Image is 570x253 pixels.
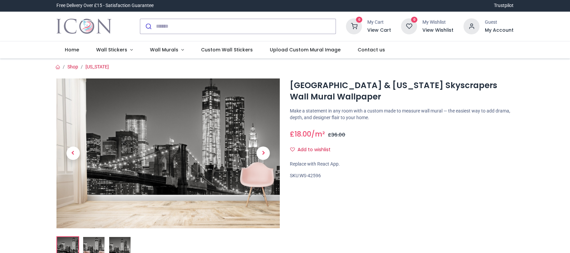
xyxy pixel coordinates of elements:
span: Custom Wall Stickers [201,46,253,53]
p: Make a statement in any room with a custom made to measure wall mural — the easiest way to add dr... [290,108,514,121]
span: Wall Stickers [96,46,127,53]
a: 0 [401,23,417,28]
div: My Wishlist [422,19,453,26]
button: Add to wishlistAdd to wishlist [290,144,336,156]
a: View Cart [367,27,391,34]
a: Logo of Icon Wall Stickers [56,17,112,36]
span: Next [256,147,270,160]
a: [US_STATE] [85,64,109,69]
span: 18.00 [295,129,311,139]
img: Icon Wall Stickers [56,17,112,36]
span: Wall Murals [150,46,178,53]
a: Next [246,101,280,206]
span: WS-42596 [300,173,321,178]
span: Contact us [358,46,385,53]
h1: [GEOGRAPHIC_DATA] & [US_STATE] Skyscrapers Wall Mural Wallpaper [290,80,514,103]
sup: 0 [411,17,417,23]
div: SKU: [290,173,514,179]
a: Previous [56,101,90,206]
a: View Wishlist [422,27,453,34]
div: Replace with React App. [290,161,514,168]
a: Wall Stickers [88,41,142,59]
button: Submit [140,19,156,34]
span: 36.00 [331,132,345,138]
span: Home [65,46,79,53]
img: Brooklyn Bridge & New York Skyscrapers Wall Mural Wallpaper [56,78,280,228]
span: £ [290,129,311,139]
a: Shop [67,64,78,69]
i: Add to wishlist [290,147,295,152]
span: Previous [66,147,80,160]
sup: 0 [356,17,362,23]
span: Upload Custom Mural Image [270,46,341,53]
div: Free Delivery Over £15 - Satisfaction Guarantee [56,2,154,9]
a: Trustpilot [494,2,514,9]
a: Wall Murals [142,41,193,59]
div: My Cart [367,19,391,26]
a: My Account [485,27,514,34]
span: /m² [311,129,325,139]
a: 0 [346,23,362,28]
div: Guest [485,19,514,26]
span: £ [328,132,345,138]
